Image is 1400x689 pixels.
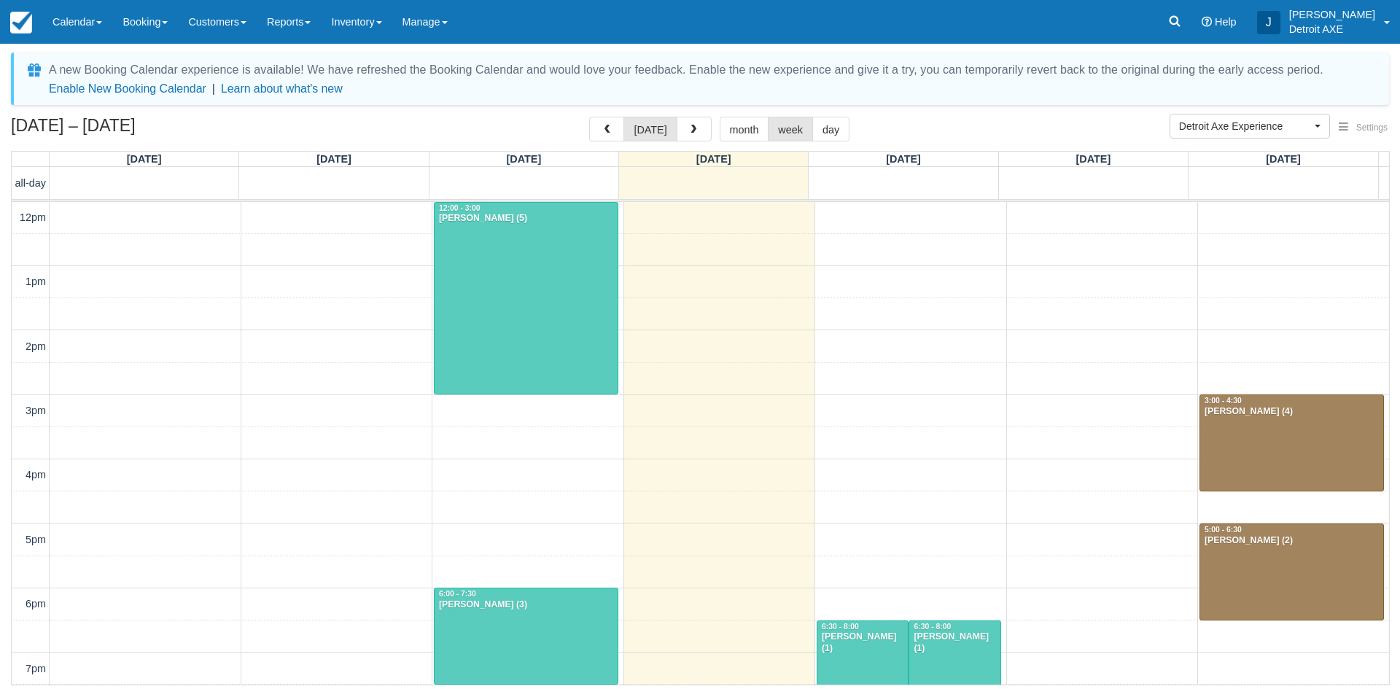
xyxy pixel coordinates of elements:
button: month [720,117,769,141]
span: [DATE] [316,153,351,165]
span: [DATE] [127,153,162,165]
span: [DATE] [696,153,731,165]
div: [PERSON_NAME] (5) [438,213,614,225]
span: | [212,82,215,95]
div: [PERSON_NAME] (2) [1204,535,1380,547]
span: 6:30 - 8:00 [822,623,859,631]
div: [PERSON_NAME] (1) [913,631,996,655]
span: 2pm [26,340,46,352]
button: Enable New Booking Calendar [49,82,206,96]
h2: [DATE] – [DATE] [11,117,195,144]
span: [DATE] [507,153,542,165]
span: 12:00 - 3:00 [439,204,481,212]
span: 3:00 - 4:30 [1205,397,1242,405]
img: checkfront-main-nav-mini-logo.png [10,12,32,34]
span: 4pm [26,469,46,480]
span: 6:00 - 7:30 [439,590,476,598]
a: 3:00 - 4:30[PERSON_NAME] (4) [1199,394,1384,491]
span: [DATE] [1076,153,1111,165]
span: 7pm [26,663,46,674]
p: [PERSON_NAME] [1289,7,1375,22]
span: [DATE] [886,153,921,165]
div: [PERSON_NAME] (1) [821,631,904,655]
span: 1pm [26,276,46,287]
a: Learn about what's new [221,82,343,95]
div: A new Booking Calendar experience is available! We have refreshed the Booking Calendar and would ... [49,61,1323,79]
a: 12:00 - 3:00[PERSON_NAME] (5) [434,202,618,395]
i: Help [1202,17,1212,27]
div: [PERSON_NAME] (3) [438,599,614,611]
span: 5pm [26,534,46,545]
span: 3pm [26,405,46,416]
span: [DATE] [1266,153,1301,165]
span: 12pm [20,211,46,223]
button: Settings [1330,117,1396,139]
span: 6pm [26,598,46,610]
a: 5:00 - 6:30[PERSON_NAME] (2) [1199,523,1384,620]
span: Settings [1356,122,1388,133]
span: 6:30 - 8:00 [914,623,951,631]
button: Detroit Axe Experience [1170,114,1330,139]
span: Help [1215,16,1237,28]
span: all-day [15,177,46,189]
button: week [768,117,813,141]
button: [DATE] [623,117,677,141]
div: [PERSON_NAME] (4) [1204,406,1380,418]
span: 5:00 - 6:30 [1205,526,1242,534]
p: Detroit AXE [1289,22,1375,36]
a: 6:00 - 7:30[PERSON_NAME] (3) [434,588,618,685]
div: J [1257,11,1280,34]
span: Detroit Axe Experience [1179,119,1311,133]
button: day [812,117,849,141]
